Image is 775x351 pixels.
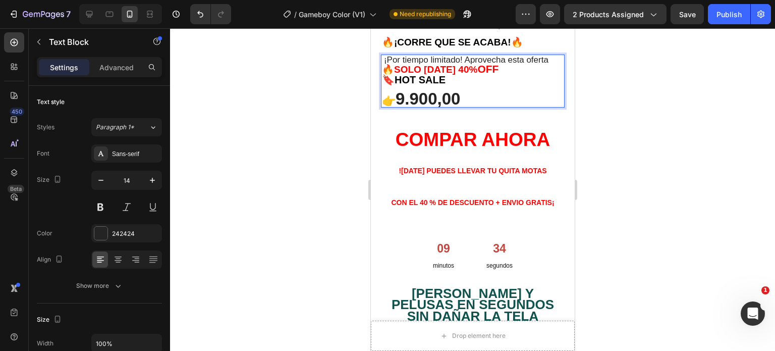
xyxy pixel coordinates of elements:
[99,62,134,73] p: Advanced
[37,339,53,348] div: Width
[37,97,65,107] div: Text style
[37,277,162,295] button: Show more
[299,9,365,20] span: Gameboy Color (V1)
[37,313,64,327] div: Size
[671,4,704,24] button: Save
[112,149,159,159] div: Sans-serif
[573,9,644,20] span: 2 products assigned
[4,4,75,24] button: 7
[50,62,78,73] p: Settings
[37,253,65,267] div: Align
[49,36,135,48] p: Text Block
[96,123,134,132] span: Paragraph 1*
[708,4,750,24] button: Publish
[112,229,159,238] div: 242424
[761,286,769,294] span: 1
[37,123,54,132] div: Styles
[190,4,231,24] div: Undo/Redo
[741,302,765,326] iframe: Intercom live chat
[37,229,52,238] div: Color
[679,10,696,19] span: Save
[37,149,49,158] div: Font
[91,118,162,136] button: Paragraph 1*
[76,281,123,291] div: Show more
[294,9,297,20] span: /
[8,185,24,193] div: Beta
[10,108,24,116] div: 450
[564,4,667,24] button: 2 products assigned
[400,10,451,19] span: Need republishing
[371,28,575,351] iframe: Design area
[37,173,64,187] div: Size
[716,9,742,20] div: Publish
[66,8,71,20] p: 7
